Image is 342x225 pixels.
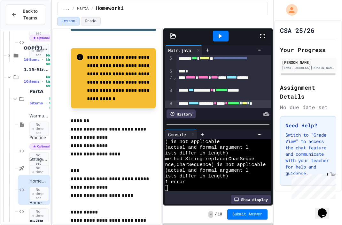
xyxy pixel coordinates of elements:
button: Grade [81,17,101,26]
span: Fold line [173,75,176,80]
div: No due date set [280,103,336,111]
button: Submit Answer [227,209,268,220]
span: ... [63,6,70,11]
span: String Methods [29,157,49,162]
span: ists differ in length) [165,151,228,156]
iframe: chat widget [315,199,336,219]
span: PartA [77,6,89,11]
span: No time set [29,152,49,167]
h2: Your Progress [280,45,336,54]
span: Homework1 [29,179,49,184]
span: / [214,212,217,217]
div: Chat with us now!Close [3,3,44,41]
div: 8 [165,87,173,101]
h3: Need Help? [285,122,331,129]
div: [PERSON_NAME] [282,59,334,65]
span: method String.replace(CharSeque [165,156,254,162]
div: Console [165,131,189,138]
iframe: chat widget [289,172,336,199]
span: 1 error [165,179,185,185]
span: 19 items [24,58,40,62]
span: 1.15-Strings [24,67,49,72]
span: 10 [218,212,222,217]
div: Console [165,130,197,139]
span: Homework2 [29,200,49,206]
span: - [208,211,213,218]
span: Practice [29,135,49,141]
div: 7 [165,75,173,87]
div: [EMAIL_ADDRESS][DOMAIN_NAME] [282,65,334,70]
span: No time set [46,53,55,66]
span: No time set [29,122,49,136]
span: No time set [29,208,49,223]
span: WarmupA [29,114,49,119]
span: No time set [29,44,49,58]
button: Lesson [57,17,79,26]
div: 5 [165,55,173,68]
div: Show display [231,195,271,204]
span: (actual and formal argument l [165,168,248,174]
span: / [72,6,74,11]
span: 10 items [24,79,40,84]
p: Switch to "Grade View" to access the chat feature and communicate with your teacher for help and ... [285,132,331,176]
span: Homework1 [96,5,123,12]
span: PartB [29,219,49,224]
span: PartA [29,88,49,94]
span: Optional [29,35,53,41]
div: Main.java [165,45,202,55]
div: History [167,109,196,118]
div: Main.java [165,47,194,54]
h1: CSA 25/26 [280,26,315,35]
span: • [45,101,47,106]
span: nce,CharSequence) is not applicable [165,162,266,168]
button: Back to Teams [6,4,45,25]
span: No time set [29,187,49,201]
span: 5 items [29,101,43,105]
span: Optional [29,143,53,150]
div: My Account [279,3,299,17]
span: Submit Answer [232,212,262,217]
div: 6 [165,68,173,75]
span: • [42,57,43,62]
span: (actual and formal argument l [165,145,248,151]
h2: Assignment Details [280,83,336,101]
span: No time set [46,75,55,88]
span: No time set [29,165,49,180]
span: No time set [49,97,58,109]
span: • [42,79,43,84]
div: 9 [165,101,173,114]
span: / [91,6,93,11]
span: ) is not applicable [165,139,220,145]
span: OOP(11-14) [24,45,49,51]
span: Back to Teams [21,8,40,21]
span: ists differ in length) [165,174,228,179]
